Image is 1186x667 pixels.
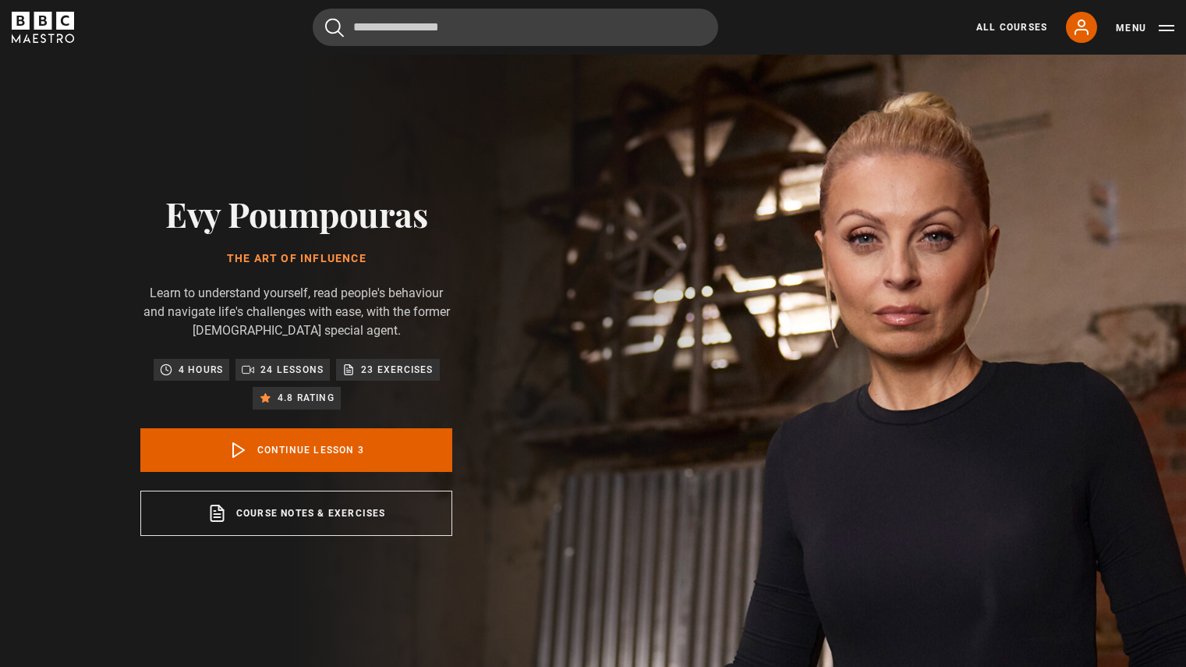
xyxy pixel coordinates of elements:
p: 23 exercises [361,362,433,378]
svg: BBC Maestro [12,12,74,43]
a: Continue lesson 3 [140,428,452,472]
h1: The Art of Influence [140,253,452,265]
p: 4 hours [179,362,223,378]
p: 4.8 rating [278,390,335,406]
a: Course notes & exercises [140,491,452,536]
button: Toggle navigation [1116,20,1174,36]
h2: Evy Poumpouras [140,193,452,233]
a: All Courses [976,20,1047,34]
p: 24 lessons [260,362,324,378]
input: Search [313,9,718,46]
button: Submit the search query [325,18,344,37]
p: Learn to understand yourself, read people's behaviour and navigate life's challenges with ease, w... [140,284,452,340]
